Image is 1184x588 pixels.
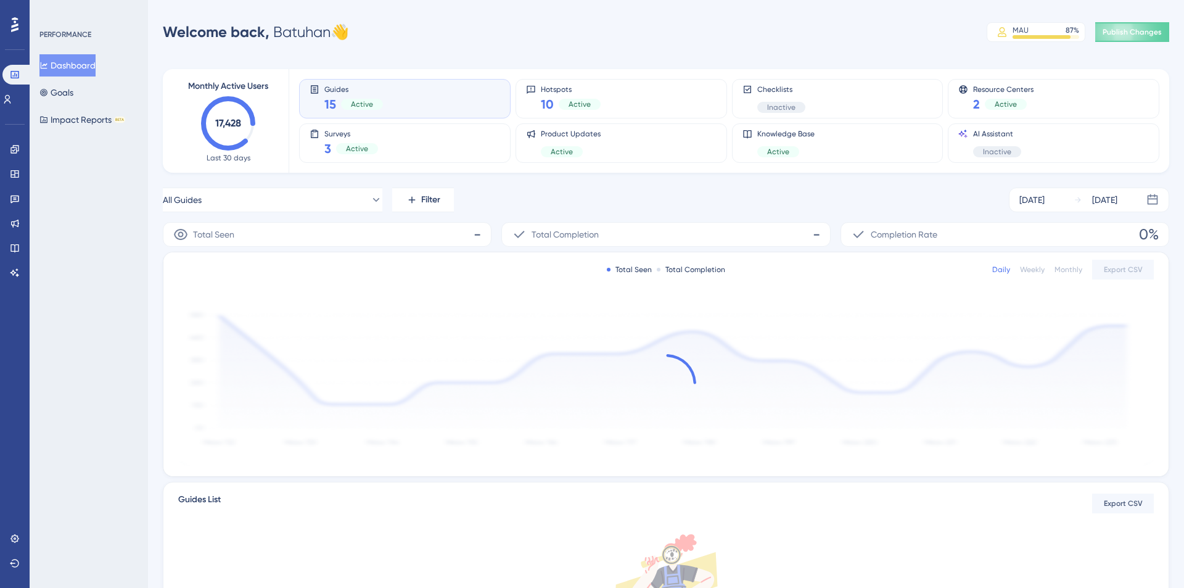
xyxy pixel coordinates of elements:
span: Export CSV [1104,265,1143,275]
span: - [813,225,820,244]
span: Guides [324,85,383,93]
button: Dashboard [39,54,96,77]
span: Filter [421,193,440,207]
span: Active [351,99,373,109]
span: Inactive [767,102,795,112]
div: Total Completion [657,265,725,275]
button: Export CSV [1092,260,1154,280]
span: Active [551,147,573,157]
span: Active [346,144,368,154]
div: MAU [1013,25,1029,35]
button: Publish Changes [1095,22,1169,42]
div: Total Seen [607,265,652,275]
span: 10 [541,96,554,113]
div: Batuhan 👋 [163,22,349,42]
div: Daily [992,265,1010,275]
span: Active [995,99,1017,109]
span: Surveys [324,129,378,138]
div: PERFORMANCE [39,30,91,39]
span: Completion Rate [871,227,937,242]
span: All Guides [163,193,202,207]
text: 17,428 [215,117,241,129]
span: Welcome back, [163,23,269,41]
span: Active [569,99,591,109]
span: Total Seen [193,227,234,242]
span: Hotspots [541,85,601,93]
span: Resource Centers [973,85,1034,93]
div: [DATE] [1092,193,1117,207]
span: Active [767,147,789,157]
span: Checklists [757,85,805,94]
span: AI Assistant [973,129,1021,139]
div: Monthly [1054,265,1082,275]
span: - [474,225,481,244]
button: Filter [392,188,454,212]
span: Inactive [983,147,1011,157]
span: Monthly Active Users [188,79,268,94]
span: Last 30 days [207,153,250,163]
span: Knowledge Base [757,129,815,139]
button: Export CSV [1092,494,1154,513]
button: Impact ReportsBETA [39,109,125,131]
span: Guides List [178,492,221,515]
span: 2 [973,96,980,113]
div: 87 % [1066,25,1079,35]
span: 3 [324,140,331,157]
button: All Guides [163,188,382,212]
div: [DATE] [1019,193,1045,207]
span: Export CSV [1104,499,1143,508]
span: Product Updates [541,129,601,139]
button: Goals [39,81,73,104]
span: 0% [1139,225,1159,244]
div: Weekly [1020,265,1045,275]
div: BETA [114,117,125,123]
span: 15 [324,96,336,113]
span: Total Completion [532,227,599,242]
